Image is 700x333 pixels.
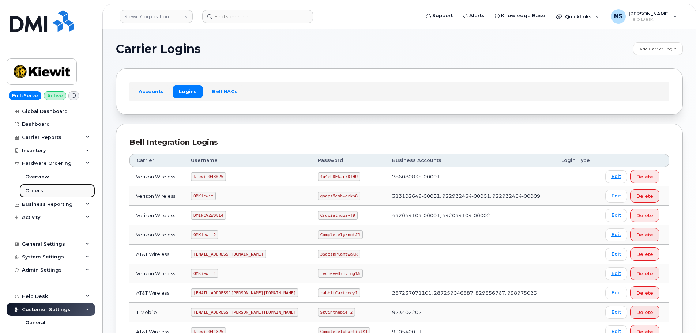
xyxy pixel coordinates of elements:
td: AT&T Wireless [129,283,184,303]
button: Delete [630,306,659,319]
td: 786080835-00001 [385,167,555,186]
td: Verizon Wireless [129,206,184,225]
a: Edit [605,228,627,241]
td: Verizon Wireless [129,167,184,186]
a: Edit [605,267,627,280]
td: T-Mobile [129,303,184,322]
th: Username [184,154,311,167]
td: Verizon Wireless [129,186,184,206]
a: Edit [605,209,627,222]
a: Add Carrier Login [633,42,683,55]
code: rabbitCartree@1 [318,288,360,297]
code: kiewit043025 [191,172,226,181]
code: Skyinthepie!2 [318,308,355,317]
span: Carrier Logins [116,43,201,54]
td: AT&T Wireless [129,245,184,264]
code: [EMAIL_ADDRESS][DOMAIN_NAME] [191,250,266,258]
span: Delete [636,290,653,296]
code: DMINCVZW0814 [191,211,226,220]
div: Bell Integration Logins [129,137,669,148]
button: Delete [630,286,659,299]
td: 973402207 [385,303,555,322]
button: Delete [630,189,659,203]
code: 4u4eL8Ekzr?DTHU [318,172,360,181]
th: Login Type [555,154,599,167]
code: goopsMeshwork$8 [318,192,360,200]
code: Crucialmuzzy!9 [318,211,358,220]
span: Delete [636,173,653,180]
a: Edit [605,248,627,261]
td: 287237071101, 287259046887, 829556767, 998975023 [385,283,555,303]
a: Edit [605,170,627,183]
button: Delete [630,209,659,222]
button: Delete [630,267,659,280]
td: 313102649-00001, 922932454-00001, 922932454-00009 [385,186,555,206]
span: Delete [636,270,653,277]
button: Delete [630,170,659,183]
a: Edit [605,287,627,299]
button: Delete [630,247,659,261]
td: Verizon Wireless [129,225,184,245]
a: Edit [605,190,627,203]
code: 3$deskPlantwalk [318,250,360,258]
a: Edit [605,306,627,319]
a: Bell NAGs [206,85,244,98]
iframe: Messenger Launcher [668,301,695,328]
span: Delete [636,193,653,200]
code: OMKiewit [191,192,216,200]
span: Delete [636,231,653,238]
code: [EMAIL_ADDRESS][PERSON_NAME][DOMAIN_NAME] [191,288,298,297]
code: OMKiewit1 [191,269,218,278]
code: Completelyknot#1 [318,230,363,239]
span: Delete [636,251,653,258]
code: OMKiewit2 [191,230,218,239]
th: Business Accounts [385,154,555,167]
span: Delete [636,212,653,219]
code: recieveDriving%6 [318,269,363,278]
a: Logins [173,85,203,98]
td: 442044104-00001, 442044104-00002 [385,206,555,225]
a: Accounts [132,85,170,98]
td: Verizon Wireless [129,264,184,283]
code: [EMAIL_ADDRESS][PERSON_NAME][DOMAIN_NAME] [191,308,298,317]
th: Carrier [129,154,184,167]
th: Password [311,154,385,167]
span: Delete [636,309,653,316]
button: Delete [630,228,659,241]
